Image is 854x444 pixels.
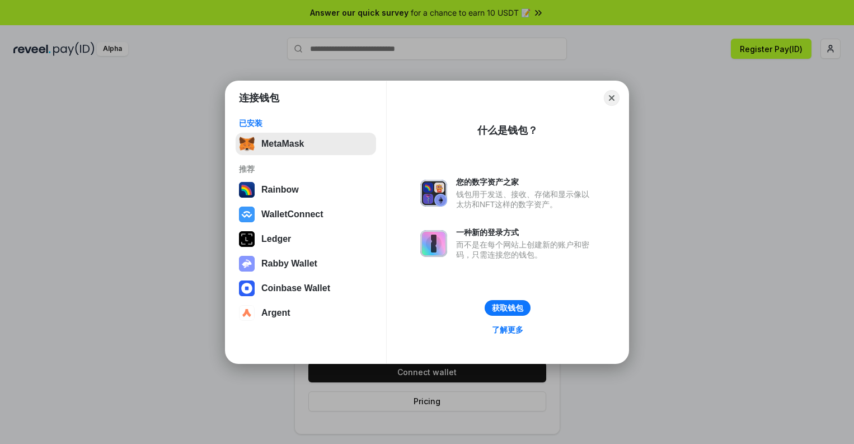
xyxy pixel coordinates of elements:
div: Ledger [261,234,291,244]
div: 已安装 [239,118,373,128]
div: 了解更多 [492,325,523,335]
div: 获取钱包 [492,303,523,313]
div: Rainbow [261,185,299,195]
img: svg+xml,%3Csvg%20xmlns%3D%22http%3A%2F%2Fwww.w3.org%2F2000%2Fsvg%22%20fill%3D%22none%22%20viewBox... [420,230,447,257]
img: svg+xml,%3Csvg%20width%3D%2228%22%20height%3D%2228%22%20viewBox%3D%220%200%2028%2028%22%20fill%3D... [239,305,255,321]
div: 一种新的登录方式 [456,227,595,237]
button: Argent [236,302,376,324]
img: svg+xml,%3Csvg%20width%3D%2228%22%20height%3D%2228%22%20viewBox%3D%220%200%2028%2028%22%20fill%3D... [239,281,255,296]
div: Rabby Wallet [261,259,317,269]
div: 什么是钱包？ [477,124,538,137]
div: Argent [261,308,290,318]
button: WalletConnect [236,203,376,226]
button: Close [604,90,620,106]
img: svg+xml,%3Csvg%20width%3D%2228%22%20height%3D%2228%22%20viewBox%3D%220%200%2028%2028%22%20fill%3D... [239,207,255,222]
h1: 连接钱包 [239,91,279,105]
img: svg+xml,%3Csvg%20xmlns%3D%22http%3A%2F%2Fwww.w3.org%2F2000%2Fsvg%22%20fill%3D%22none%22%20viewBox... [420,180,447,207]
button: Rabby Wallet [236,253,376,275]
button: 获取钱包 [485,300,531,316]
img: svg+xml,%3Csvg%20fill%3D%22none%22%20height%3D%2233%22%20viewBox%3D%220%200%2035%2033%22%20width%... [239,136,255,152]
div: 钱包用于发送、接收、存储和显示像以太坊和NFT这样的数字资产。 [456,189,595,209]
a: 了解更多 [485,323,530,337]
div: 您的数字资产之家 [456,177,595,187]
button: Rainbow [236,179,376,201]
div: MetaMask [261,139,304,149]
button: Ledger [236,228,376,250]
img: svg+xml,%3Csvg%20width%3D%22120%22%20height%3D%22120%22%20viewBox%3D%220%200%20120%20120%22%20fil... [239,182,255,198]
button: MetaMask [236,133,376,155]
div: 而不是在每个网站上创建新的账户和密码，只需连接您的钱包。 [456,240,595,260]
button: Coinbase Wallet [236,277,376,300]
img: svg+xml,%3Csvg%20xmlns%3D%22http%3A%2F%2Fwww.w3.org%2F2000%2Fsvg%22%20width%3D%2228%22%20height%3... [239,231,255,247]
div: 推荐 [239,164,373,174]
img: svg+xml,%3Csvg%20xmlns%3D%22http%3A%2F%2Fwww.w3.org%2F2000%2Fsvg%22%20fill%3D%22none%22%20viewBox... [239,256,255,272]
div: Coinbase Wallet [261,283,330,293]
div: WalletConnect [261,209,323,219]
